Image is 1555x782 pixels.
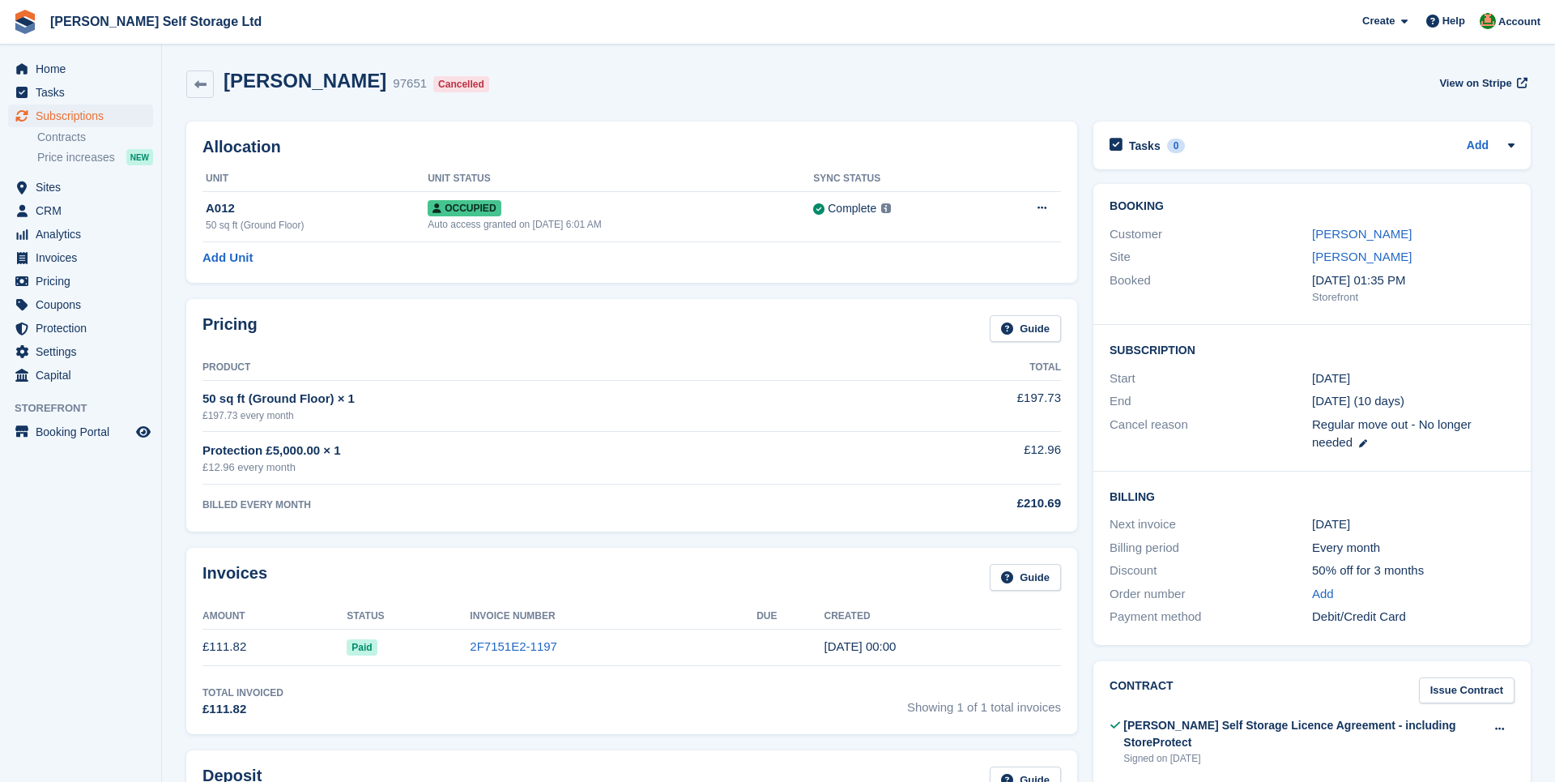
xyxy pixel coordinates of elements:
[8,340,153,363] a: menu
[37,148,153,166] a: Price increases NEW
[36,340,133,363] span: Settings
[202,138,1061,156] h2: Allocation
[813,166,986,192] th: Sync Status
[202,315,258,342] h2: Pricing
[1110,370,1312,388] div: Start
[1362,13,1395,29] span: Create
[15,400,161,417] span: Storefront
[202,604,347,630] th: Amount
[828,200,876,217] div: Complete
[869,432,1061,485] td: £12.96
[1439,75,1511,92] span: View on Stripe
[990,315,1061,342] a: Guide
[1312,562,1515,580] div: 50% off for 3 months
[1110,271,1312,306] div: Booked
[824,604,1061,630] th: Created
[470,604,756,630] th: Invoice Number
[8,270,153,293] a: menu
[202,564,267,591] h2: Invoices
[202,629,347,665] td: £111.82
[1129,139,1161,153] h2: Tasks
[202,700,283,719] div: £111.82
[1312,585,1334,604] a: Add
[1110,488,1515,504] h2: Billing
[1312,394,1404,408] span: [DATE] (10 days)
[202,249,253,267] a: Add Unit
[202,390,869,408] div: 50 sq ft (Ground Floor) × 1
[1167,139,1186,153] div: 0
[881,203,891,213] img: icon-info-grey-7440780725fd019a000dd9b08b2336e03edf1995a4989e88bcd33f0948082b44.svg
[428,200,501,216] span: Occupied
[8,58,153,80] a: menu
[202,459,869,476] div: £12.96 every month
[470,639,557,653] a: 2F7151E2-1197
[36,58,133,80] span: Home
[1110,392,1312,411] div: End
[8,364,153,387] a: menu
[907,686,1061,719] span: Showing 1 of 1 total invoices
[1312,539,1515,558] div: Every month
[347,639,377,656] span: Paid
[206,199,428,218] div: A012
[1419,677,1515,704] a: Issue Contract
[1110,539,1312,558] div: Billing period
[1433,70,1531,96] a: View on Stripe
[37,130,153,145] a: Contracts
[8,246,153,269] a: menu
[8,81,153,104] a: menu
[869,355,1061,381] th: Total
[36,223,133,246] span: Analytics
[428,166,813,192] th: Unit Status
[36,421,133,443] span: Booking Portal
[36,176,133,199] span: Sites
[824,639,897,653] time: 2025-07-24 23:00:46 UTC
[1312,271,1515,290] div: [DATE] 01:35 PM
[36,270,133,293] span: Pricing
[1110,608,1312,626] div: Payment method
[1110,248,1312,267] div: Site
[8,421,153,443] a: menu
[869,494,1061,513] div: £210.69
[393,75,427,93] div: 97651
[1312,289,1515,306] div: Storefront
[1123,717,1485,751] div: [PERSON_NAME] Self Storage Licence Agreement - including StoreProtect
[44,8,268,35] a: [PERSON_NAME] Self Storage Ltd
[1312,250,1412,263] a: [PERSON_NAME]
[8,293,153,316] a: menu
[990,564,1061,591] a: Guide
[36,246,133,269] span: Invoices
[1123,751,1485,766] div: Signed on [DATE]
[869,380,1061,431] td: £197.73
[1312,227,1412,241] a: [PERSON_NAME]
[126,149,153,165] div: NEW
[428,217,813,232] div: Auto access granted on [DATE] 6:01 AM
[1480,13,1496,29] img: Joshua Wild
[1312,515,1515,534] div: [DATE]
[8,105,153,127] a: menu
[1312,370,1350,388] time: 2025-07-24 23:00:00 UTC
[134,422,153,442] a: Preview store
[202,408,869,423] div: £197.73 every month
[1110,416,1312,452] div: Cancel reason
[8,223,153,246] a: menu
[202,442,869,460] div: Protection £5,000.00 × 1
[1110,200,1515,213] h2: Booking
[1110,515,1312,534] div: Next invoice
[1110,677,1174,704] h2: Contract
[202,355,869,381] th: Product
[36,199,133,222] span: CRM
[1110,562,1312,580] div: Discount
[36,364,133,387] span: Capital
[202,498,869,512] div: BILLED EVERY MONTH
[347,604,470,630] th: Status
[1110,225,1312,244] div: Customer
[8,176,153,199] a: menu
[1467,137,1489,156] a: Add
[202,686,283,700] div: Total Invoiced
[1312,417,1472,450] span: Regular move out - No longer needed
[1110,585,1312,604] div: Order number
[206,218,428,233] div: 50 sq ft (Ground Floor)
[433,76,489,92] div: Cancelled
[36,317,133,340] span: Protection
[36,293,133,316] span: Coupons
